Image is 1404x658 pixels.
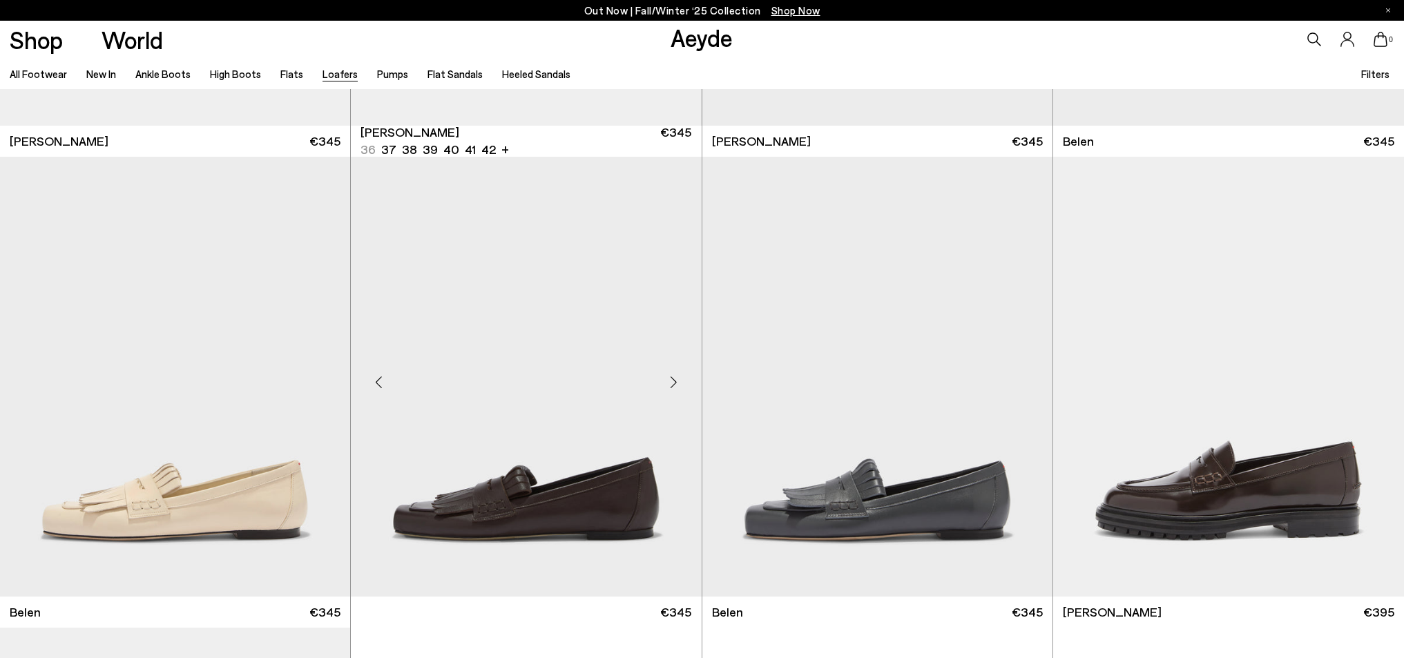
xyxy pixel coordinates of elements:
a: Shop [10,28,63,52]
a: [PERSON_NAME] 36 37 38 39 40 41 42 + €345 [351,126,701,157]
span: €345 [309,603,340,621]
span: [PERSON_NAME] [10,133,108,150]
a: Flats [280,68,303,80]
a: World [102,28,163,52]
a: Aeyde [671,23,733,52]
a: €345 [351,597,701,628]
span: Filters [1361,68,1389,80]
li: 38 [402,141,417,158]
span: €345 [1012,133,1043,150]
span: €345 [309,133,340,150]
img: Belen Tassel Loafers [351,157,701,597]
ul: variant [360,141,492,158]
li: 41 [465,141,476,158]
a: Belen €345 [1053,126,1404,157]
a: 0 [1374,32,1387,47]
li: 40 [443,141,459,158]
p: Out Now | Fall/Winter ‘25 Collection [584,2,820,19]
span: Navigate to /collections/new-in [771,4,820,17]
span: €345 [660,603,691,621]
a: High Boots [210,68,261,80]
a: All Footwear [10,68,67,80]
a: Loafers [323,68,358,80]
span: [PERSON_NAME] [1063,603,1162,621]
span: Belen [10,603,41,621]
span: €345 [1012,603,1043,621]
a: Belen €345 [702,597,1052,628]
span: Belen [712,603,743,621]
a: Flat Sandals [427,68,483,80]
span: €345 [660,124,691,158]
a: Heeled Sandals [502,68,570,80]
a: [PERSON_NAME] €345 [702,126,1052,157]
li: 37 [381,141,396,158]
span: [PERSON_NAME] [712,133,811,150]
span: [PERSON_NAME] [360,124,459,141]
a: New In [86,68,116,80]
a: Pumps [377,68,408,80]
span: Belen [1063,133,1094,150]
a: Ankle Boots [135,68,191,80]
li: 39 [423,141,438,158]
span: €345 [1363,133,1394,150]
img: Leon Loafers [1053,157,1404,597]
span: 0 [1387,36,1394,43]
a: [PERSON_NAME] €395 [1053,597,1404,628]
li: + [501,139,509,158]
span: €395 [1363,603,1394,621]
li: 42 [481,141,496,158]
img: Belen Tassel Loafers [702,157,1052,597]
